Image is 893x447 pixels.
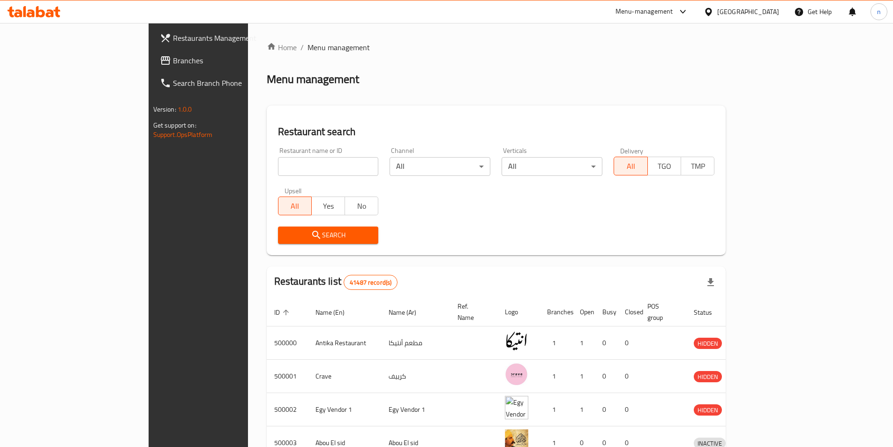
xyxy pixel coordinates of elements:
[152,27,298,49] a: Restaurants Management
[694,371,722,382] span: HIDDEN
[308,360,381,393] td: Crave
[502,157,602,176] div: All
[153,119,196,131] span: Get support on:
[617,298,640,326] th: Closed
[278,227,379,244] button: Search
[152,49,298,72] a: Branches
[505,363,528,386] img: Crave
[694,338,722,349] span: HIDDEN
[315,199,341,213] span: Yes
[694,405,722,416] span: HIDDEN
[572,360,595,393] td: 1
[615,6,673,17] div: Menu-management
[505,396,528,419] img: Egy Vendor 1
[300,42,304,53] li: /
[717,7,779,17] div: [GEOGRAPHIC_DATA]
[278,157,379,176] input: Search for restaurant name or ID..
[173,77,290,89] span: Search Branch Phone
[315,307,357,318] span: Name (En)
[308,326,381,360] td: Antika Restaurant
[381,393,450,426] td: Egy Vendor 1
[381,360,450,393] td: كرييف
[647,157,681,175] button: TGO
[173,32,290,44] span: Restaurants Management
[595,298,617,326] th: Busy
[278,125,715,139] h2: Restaurant search
[344,275,398,290] div: Total records count
[345,197,378,215] button: No
[540,360,572,393] td: 1
[614,157,647,175] button: All
[617,393,640,426] td: 0
[152,72,298,94] a: Search Branch Phone
[699,271,722,294] div: Export file
[308,42,370,53] span: Menu management
[390,157,490,176] div: All
[308,393,381,426] td: Egy Vendor 1
[540,298,572,326] th: Branches
[505,329,528,353] img: Antika Restaurant
[278,197,312,215] button: All
[877,7,881,17] span: n
[620,147,644,154] label: Delivery
[572,298,595,326] th: Open
[685,159,711,173] span: TMP
[311,197,345,215] button: Yes
[595,393,617,426] td: 0
[178,103,192,115] span: 1.0.0
[349,199,375,213] span: No
[595,326,617,360] td: 0
[617,326,640,360] td: 0
[694,404,722,416] div: HIDDEN
[344,278,397,287] span: 41487 record(s)
[572,393,595,426] td: 1
[681,157,714,175] button: TMP
[540,326,572,360] td: 1
[389,307,428,318] span: Name (Ar)
[652,159,677,173] span: TGO
[267,42,726,53] nav: breadcrumb
[458,301,486,323] span: Ref. Name
[497,298,540,326] th: Logo
[153,129,213,141] a: Support.OpsPlatform
[647,301,675,323] span: POS group
[694,307,724,318] span: Status
[282,199,308,213] span: All
[173,55,290,66] span: Branches
[381,326,450,360] td: مطعم أنتيكا
[618,159,644,173] span: All
[274,274,398,290] h2: Restaurants list
[285,229,371,241] span: Search
[540,393,572,426] td: 1
[285,187,302,194] label: Upsell
[617,360,640,393] td: 0
[267,72,359,87] h2: Menu management
[572,326,595,360] td: 1
[153,103,176,115] span: Version:
[595,360,617,393] td: 0
[274,307,292,318] span: ID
